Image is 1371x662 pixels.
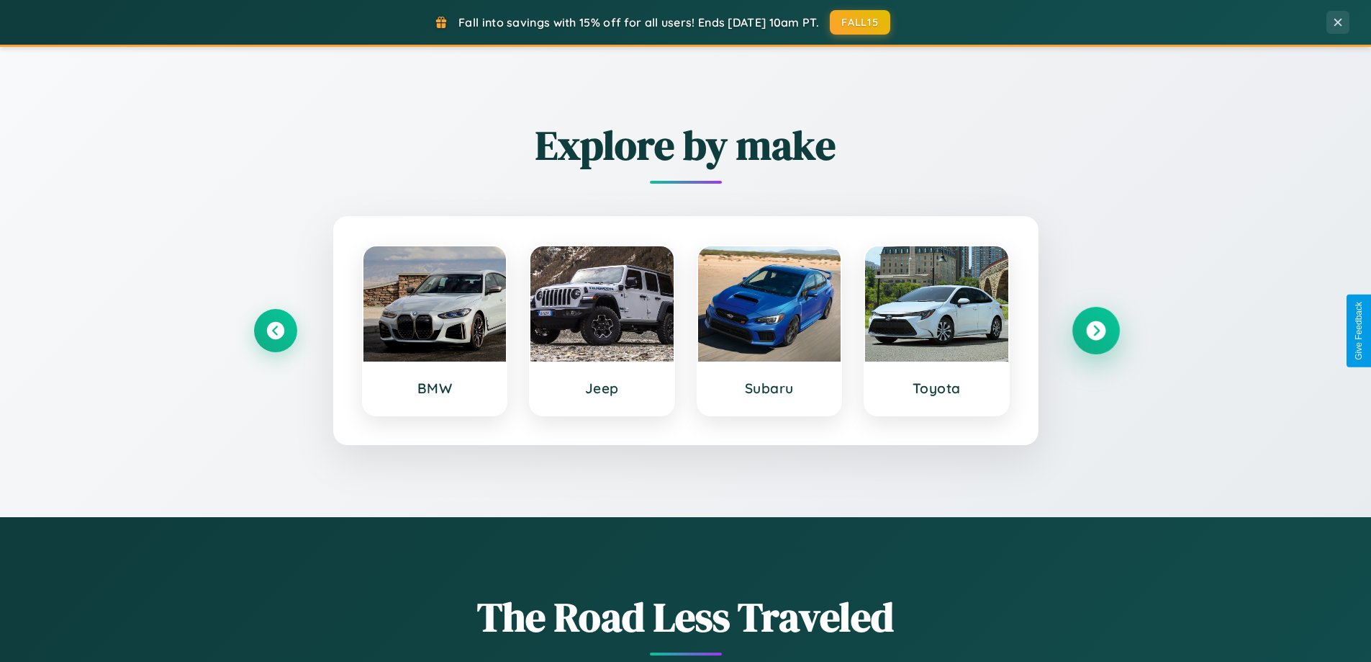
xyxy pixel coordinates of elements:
[458,15,819,30] span: Fall into savings with 15% off for all users! Ends [DATE] 10am PT.
[254,589,1118,645] h1: The Road Less Traveled
[378,380,492,397] h3: BMW
[712,380,827,397] h3: Subaru
[545,380,659,397] h3: Jeep
[879,380,994,397] h3: Toyota
[254,117,1118,173] h2: Explore by make
[1354,302,1364,360] div: Give Feedback
[830,10,890,35] button: FALL15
